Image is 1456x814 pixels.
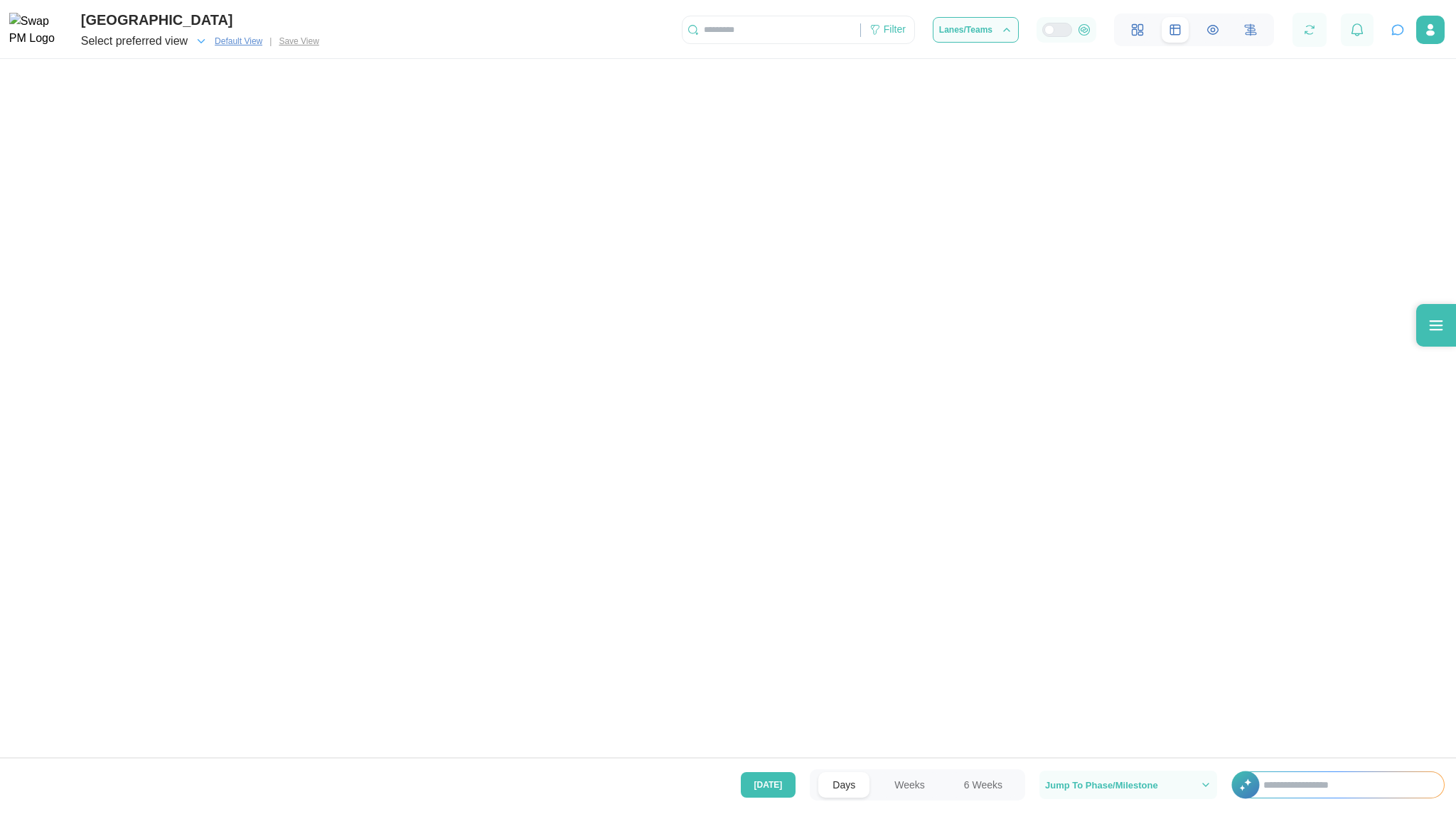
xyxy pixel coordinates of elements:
span: Select preferred view [81,31,188,51]
span: Default View [215,34,262,48]
button: Days [818,772,869,798]
div: [GEOGRAPHIC_DATA] [81,9,325,31]
button: Open project assistant [1388,20,1408,40]
button: Lanes/Teams [933,17,1019,43]
button: Jump To Phase/Milestone [1039,771,1217,799]
span: [DATE] [754,773,783,797]
div: Filter [884,22,906,38]
img: Swap PM Logo [9,13,67,48]
button: 6 Weeks [950,772,1017,798]
div: Filter [861,18,914,42]
div: | [269,35,272,48]
button: Select preferred view [81,31,208,51]
button: [DATE] [741,772,796,798]
button: Refresh Grid [1300,20,1319,40]
button: Weeks [880,772,939,798]
span: Lanes/Teams [939,26,992,34]
div: + [1231,771,1445,798]
span: Jump To Phase/Milestone [1045,781,1158,790]
button: Default View [209,33,268,49]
